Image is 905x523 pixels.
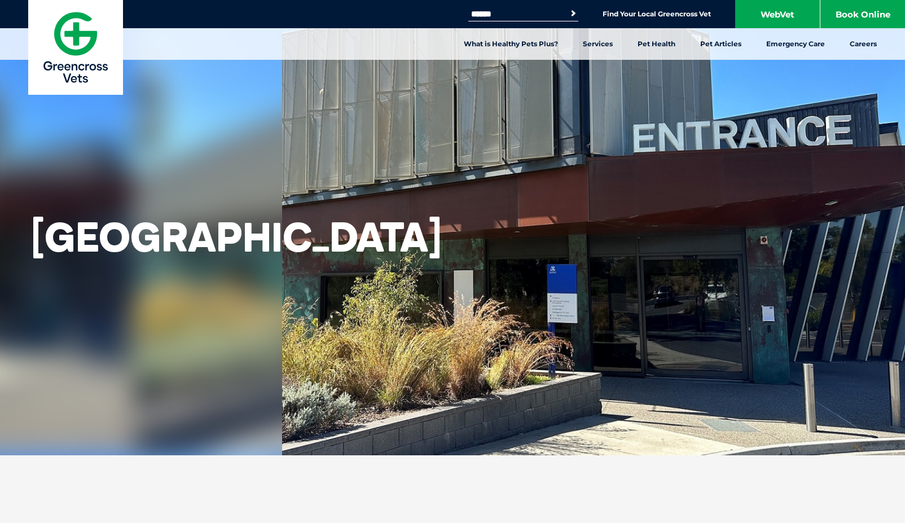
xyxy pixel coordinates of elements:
a: Pet Health [625,28,688,60]
a: Find Your Local Greencross Vet [603,10,711,19]
a: What is Healthy Pets Plus? [451,28,570,60]
a: Pet Articles [688,28,754,60]
h1: [GEOGRAPHIC_DATA] [31,213,442,261]
button: Search [568,8,579,19]
a: Services [570,28,625,60]
a: Careers [837,28,889,60]
a: Emergency Care [754,28,837,60]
